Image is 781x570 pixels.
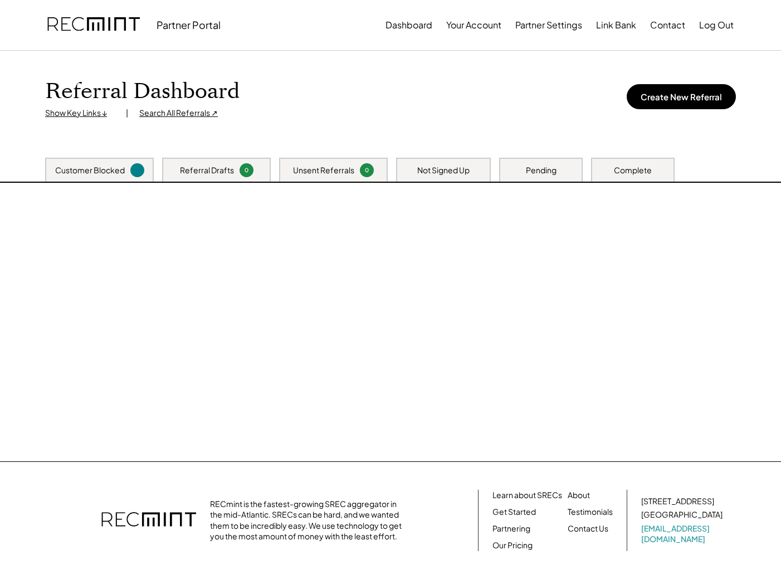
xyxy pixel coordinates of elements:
[101,501,196,540] img: recmint-logotype%403x.png
[55,165,125,176] div: Customer Blocked
[45,79,240,105] h1: Referral Dashboard
[180,165,234,176] div: Referral Drafts
[126,108,128,119] div: |
[641,496,714,507] div: [STREET_ADDRESS]
[568,490,590,501] a: About
[627,84,736,109] button: Create New Referral
[568,506,613,518] a: Testimonials
[139,108,218,119] div: Search All Referrals ↗
[515,14,582,36] button: Partner Settings
[293,165,354,176] div: Unsent Referrals
[641,509,723,520] div: [GEOGRAPHIC_DATA]
[210,499,408,542] div: RECmint is the fastest-growing SREC aggregator in the mid-Atlantic. SRECs can be hard, and we wan...
[47,6,140,44] img: recmint-logotype%403x.png
[492,506,536,518] a: Get Started
[417,165,470,176] div: Not Signed Up
[614,165,652,176] div: Complete
[362,166,372,174] div: 0
[699,14,734,36] button: Log Out
[241,166,252,174] div: 0
[45,108,115,119] div: Show Key Links ↓
[446,14,501,36] button: Your Account
[568,523,608,534] a: Contact Us
[650,14,685,36] button: Contact
[385,14,432,36] button: Dashboard
[492,490,562,501] a: Learn about SRECs
[596,14,636,36] button: Link Bank
[526,165,557,176] div: Pending
[641,523,725,545] a: [EMAIL_ADDRESS][DOMAIN_NAME]
[492,540,533,551] a: Our Pricing
[157,18,221,31] div: Partner Portal
[492,523,530,534] a: Partnering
